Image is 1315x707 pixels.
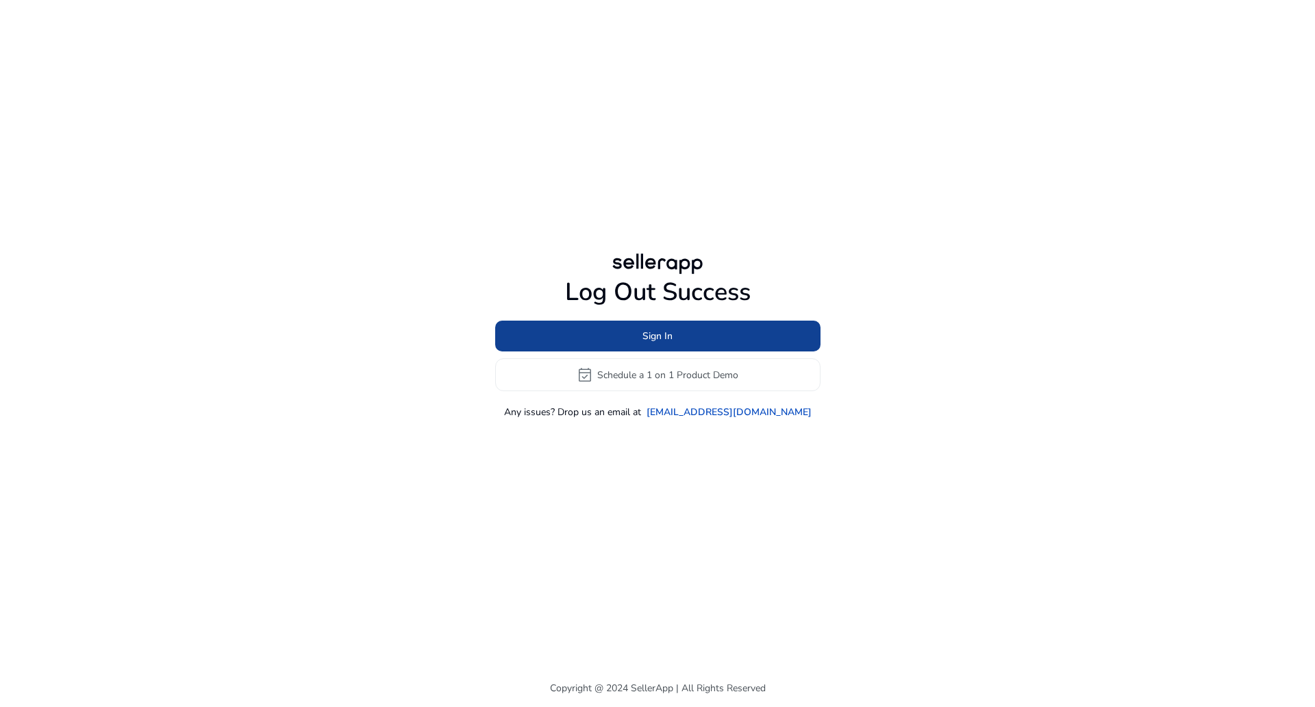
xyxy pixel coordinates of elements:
h1: Log Out Success [495,277,821,307]
button: Sign In [495,321,821,351]
span: Sign In [642,329,673,343]
a: [EMAIL_ADDRESS][DOMAIN_NAME] [647,405,812,419]
button: event_availableSchedule a 1 on 1 Product Demo [495,358,821,391]
span: event_available [577,367,593,383]
p: Any issues? Drop us an email at [504,405,641,419]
